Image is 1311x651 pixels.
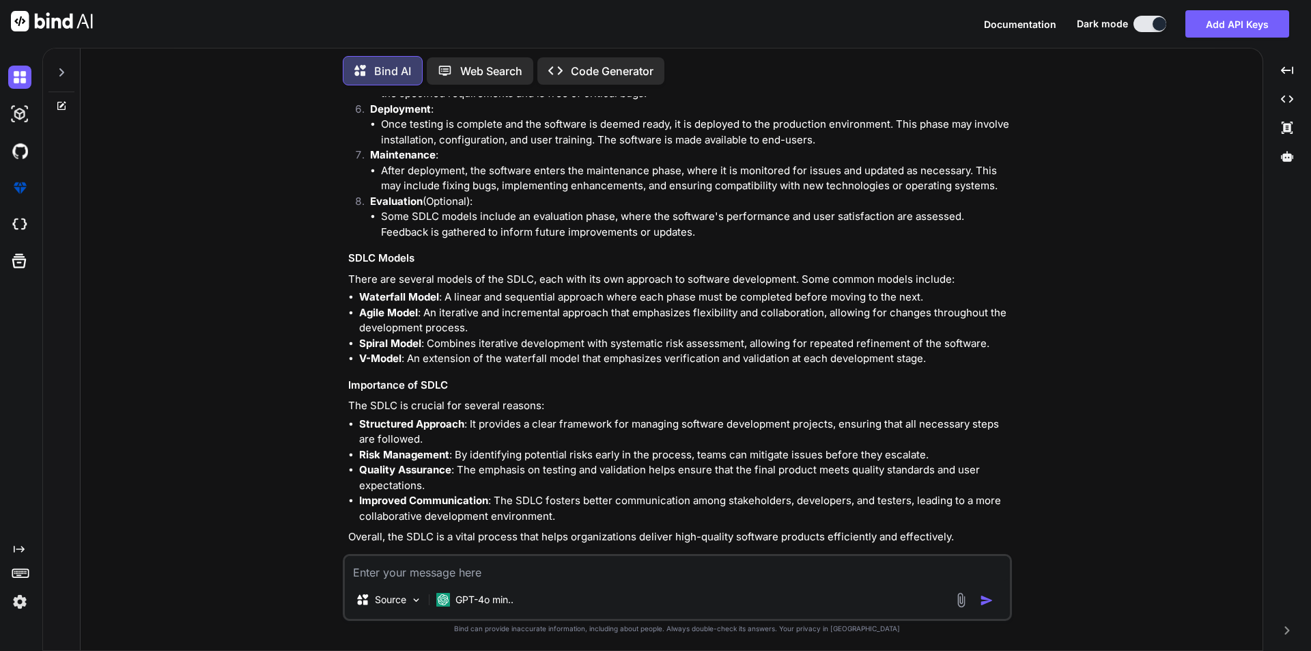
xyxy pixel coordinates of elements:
strong: Structured Approach [359,417,464,430]
li: : It provides a clear framework for managing software development projects, ensuring that all nec... [359,417,1009,447]
strong: Quality Assurance [359,463,451,476]
li: : By identifying potential risks early in the process, teams can mitigate issues before they esca... [359,447,1009,463]
img: cloudideIcon [8,213,31,236]
li: : A linear and sequential approach where each phase must be completed before moving to the next. [359,290,1009,305]
p: Web Search [460,63,522,79]
p: Code Generator [571,63,653,79]
img: Pick Models [410,594,422,606]
strong: Risk Management [359,448,449,461]
img: attachment [953,592,969,608]
p: Source [375,593,406,607]
img: GPT-4o mini [436,593,450,607]
strong: Improved Communication [359,494,488,507]
p: : [370,102,1009,117]
li: Some SDLC models include an evaluation phase, where the software's performance and user satisfact... [381,209,1009,240]
img: darkChat [8,66,31,89]
img: darkAi-studio [8,102,31,126]
strong: Maintenance [370,148,436,161]
img: settings [8,590,31,613]
strong: Evaluation [370,195,423,208]
p: The SDLC is crucial for several reasons: [348,398,1009,414]
strong: V-Model [359,352,401,365]
p: There are several models of the SDLC, each with its own approach to software development. Some co... [348,272,1009,288]
strong: Agile Model [359,306,418,319]
p: Overall, the SDLC is a vital process that helps organizations deliver high-quality software produ... [348,529,1009,545]
p: (Optional): [370,194,1009,210]
h3: Importance of SDLC [348,378,1009,393]
img: icon [980,594,993,607]
img: premium [8,176,31,199]
p: : [370,148,1009,163]
img: Bind AI [11,11,93,31]
span: Documentation [984,18,1056,30]
li: : An iterative and incremental approach that emphasizes flexibility and collaboration, allowing f... [359,305,1009,336]
button: Add API Keys [1185,10,1289,38]
span: Dark mode [1077,17,1128,31]
li: : Combines iterative development with systematic risk assessment, allowing for repeated refinemen... [359,336,1009,352]
p: Bind can provide inaccurate information, including about people. Always double-check its answers.... [343,624,1012,634]
img: githubDark [8,139,31,163]
li: : An extension of the waterfall model that emphasizes verification and validation at each develop... [359,351,1009,367]
h3: SDLC Models [348,251,1009,266]
strong: Spiral Model [359,337,421,350]
li: : The emphasis on testing and validation helps ensure that the final product meets quality standa... [359,462,1009,493]
p: Bind AI [374,63,411,79]
li: After deployment, the software enters the maintenance phase, where it is monitored for issues and... [381,163,1009,194]
li: Once testing is complete and the software is deemed ready, it is deployed to the production envir... [381,117,1009,148]
button: Documentation [984,17,1056,31]
li: : The SDLC fosters better communication among stakeholders, developers, and testers, leading to a... [359,493,1009,524]
strong: Deployment [370,102,431,115]
p: GPT-4o min.. [455,593,513,607]
strong: Waterfall Model [359,290,439,303]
